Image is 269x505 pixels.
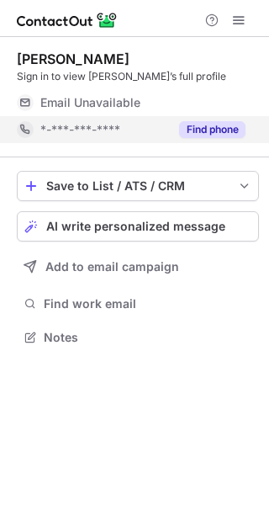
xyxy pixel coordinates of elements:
[46,220,225,233] span: AI write personalized message
[40,95,140,110] span: Email Unavailable
[17,292,259,316] button: Find work email
[17,326,259,349] button: Notes
[17,211,259,242] button: AI write personalized message
[179,121,245,138] button: Reveal Button
[17,252,259,282] button: Add to email campaign
[17,10,118,30] img: ContactOut v5.3.10
[46,179,229,193] div: Save to List / ATS / CRM
[17,69,259,84] div: Sign in to view [PERSON_NAME]’s full profile
[17,171,259,201] button: save-profile-one-click
[44,296,252,311] span: Find work email
[17,50,129,67] div: [PERSON_NAME]
[45,260,179,274] span: Add to email campaign
[44,330,252,345] span: Notes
